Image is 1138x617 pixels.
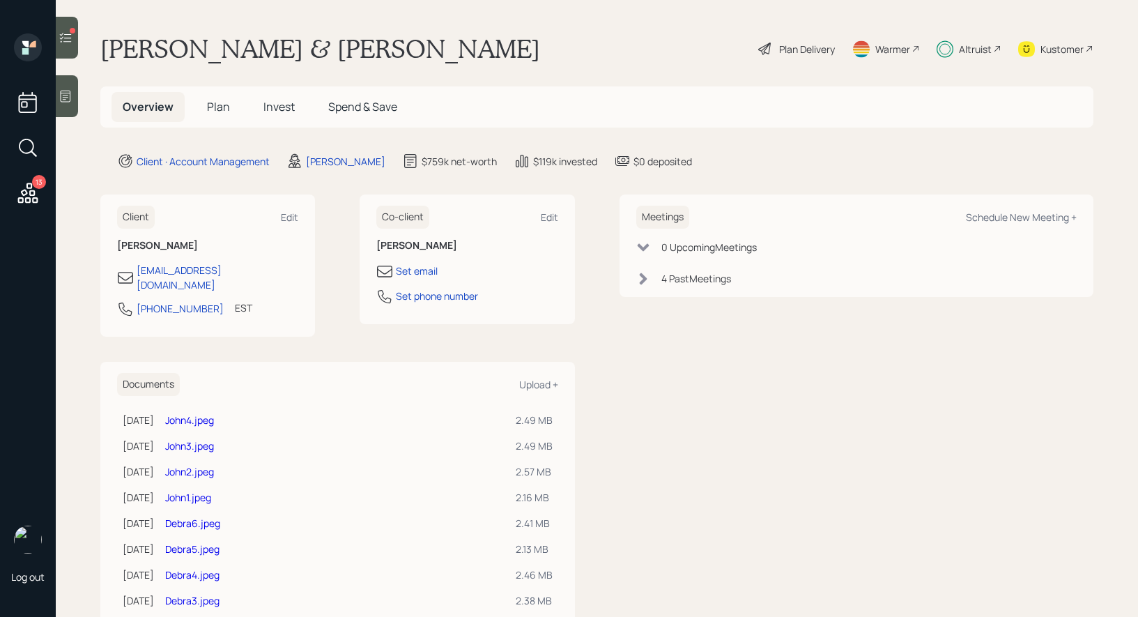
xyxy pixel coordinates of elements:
div: Warmer [875,42,910,56]
img: treva-nostdahl-headshot.png [14,526,42,554]
div: 2.41 MB [516,516,553,531]
a: John3.jpeg [165,439,214,452]
h6: [PERSON_NAME] [117,240,298,252]
a: Debra5.jpeg [165,542,220,556]
div: Set phone number [396,289,478,303]
h6: Client [117,206,155,229]
a: John2.jpeg [165,465,214,478]
span: Plan [207,99,230,114]
span: Spend & Save [328,99,397,114]
div: [DATE] [123,542,154,556]
div: [DATE] [123,439,154,453]
div: $759k net-worth [422,154,497,169]
div: Schedule New Meeting + [966,211,1077,224]
div: Plan Delivery [779,42,835,56]
div: 2.13 MB [516,542,553,556]
div: Log out [11,570,45,584]
div: Kustomer [1040,42,1084,56]
div: Set email [396,264,438,278]
div: Edit [281,211,298,224]
div: 4 Past Meeting s [661,271,731,286]
div: 2.38 MB [516,593,553,608]
h6: Co-client [376,206,429,229]
div: EST [235,300,252,315]
div: Client · Account Management [137,154,270,169]
div: 2.46 MB [516,568,553,582]
div: 2.57 MB [516,464,553,479]
a: Debra6.jpeg [165,517,220,530]
h6: Meetings [636,206,689,229]
div: [DATE] [123,516,154,531]
a: Debra3.jpeg [165,594,220,607]
div: Upload + [519,378,558,391]
div: Edit [541,211,558,224]
div: [PHONE_NUMBER] [137,301,224,316]
div: [PERSON_NAME] [306,154,385,169]
h6: Documents [117,373,180,396]
div: [DATE] [123,464,154,479]
a: John1.jpeg [165,491,211,504]
div: $0 deposited [633,154,692,169]
div: [DATE] [123,593,154,608]
div: [DATE] [123,490,154,505]
div: [DATE] [123,413,154,427]
div: 0 Upcoming Meeting s [661,240,757,254]
h1: [PERSON_NAME] & [PERSON_NAME] [100,33,540,64]
span: Invest [263,99,295,114]
h6: [PERSON_NAME] [376,240,558,252]
span: Overview [123,99,174,114]
div: 13 [32,175,46,189]
div: Altruist [959,42,992,56]
div: 2.49 MB [516,413,553,427]
div: [DATE] [123,568,154,582]
a: Debra4.jpeg [165,568,220,581]
div: [EMAIL_ADDRESS][DOMAIN_NAME] [137,263,298,292]
div: $119k invested [533,154,597,169]
div: 2.16 MB [516,490,553,505]
div: 2.49 MB [516,439,553,453]
a: John4.jpeg [165,413,214,427]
